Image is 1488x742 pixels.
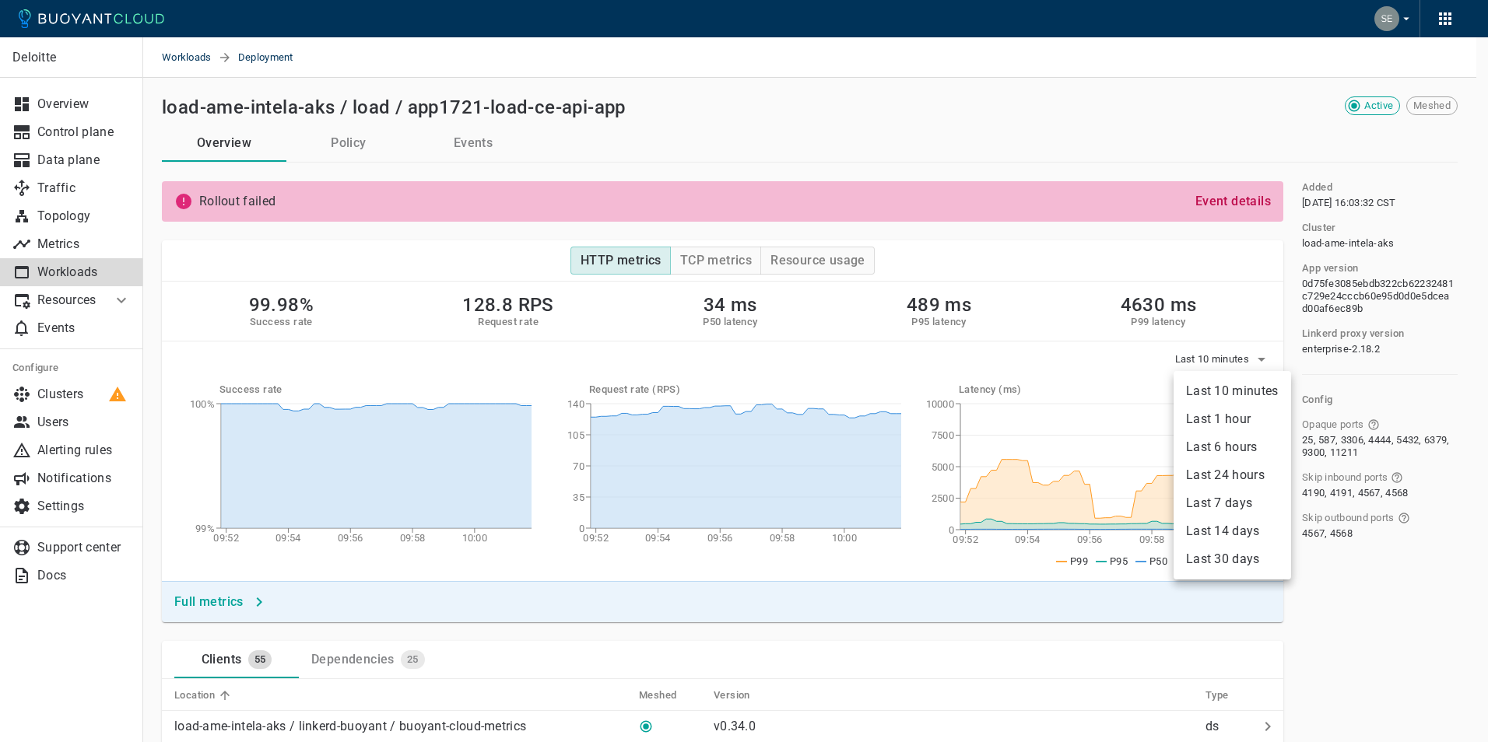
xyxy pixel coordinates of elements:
[1174,377,1291,405] li: Last 10 minutes
[1174,433,1291,461] li: Last 6 hours
[1174,517,1291,545] li: Last 14 days
[1174,405,1291,433] li: Last 1 hour
[1174,545,1291,573] li: Last 30 days
[1174,461,1291,489] li: Last 24 hours
[1174,489,1291,517] li: Last 7 days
